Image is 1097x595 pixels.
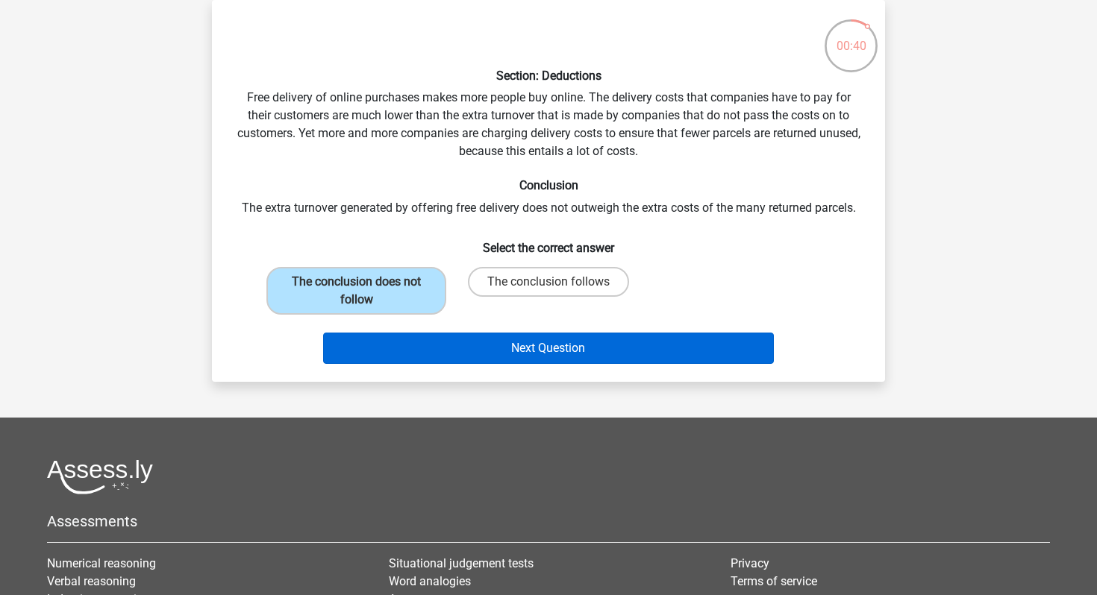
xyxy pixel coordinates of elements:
[236,178,861,192] h6: Conclusion
[47,574,136,588] a: Verbal reasoning
[218,12,879,370] div: Free delivery of online purchases makes more people buy online. The delivery costs that companies...
[468,267,629,297] label: The conclusion follows
[266,267,446,315] label: The conclusion does not follow
[823,18,879,55] div: 00:40
[236,69,861,83] h6: Section: Deductions
[389,574,471,588] a: Word analogies
[731,556,769,570] a: Privacy
[731,574,817,588] a: Terms of service
[323,333,775,364] button: Next Question
[389,556,534,570] a: Situational judgement tests
[47,556,156,570] a: Numerical reasoning
[236,229,861,255] h6: Select the correct answer
[47,459,153,494] img: Assessly logo
[47,512,1050,530] h5: Assessments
